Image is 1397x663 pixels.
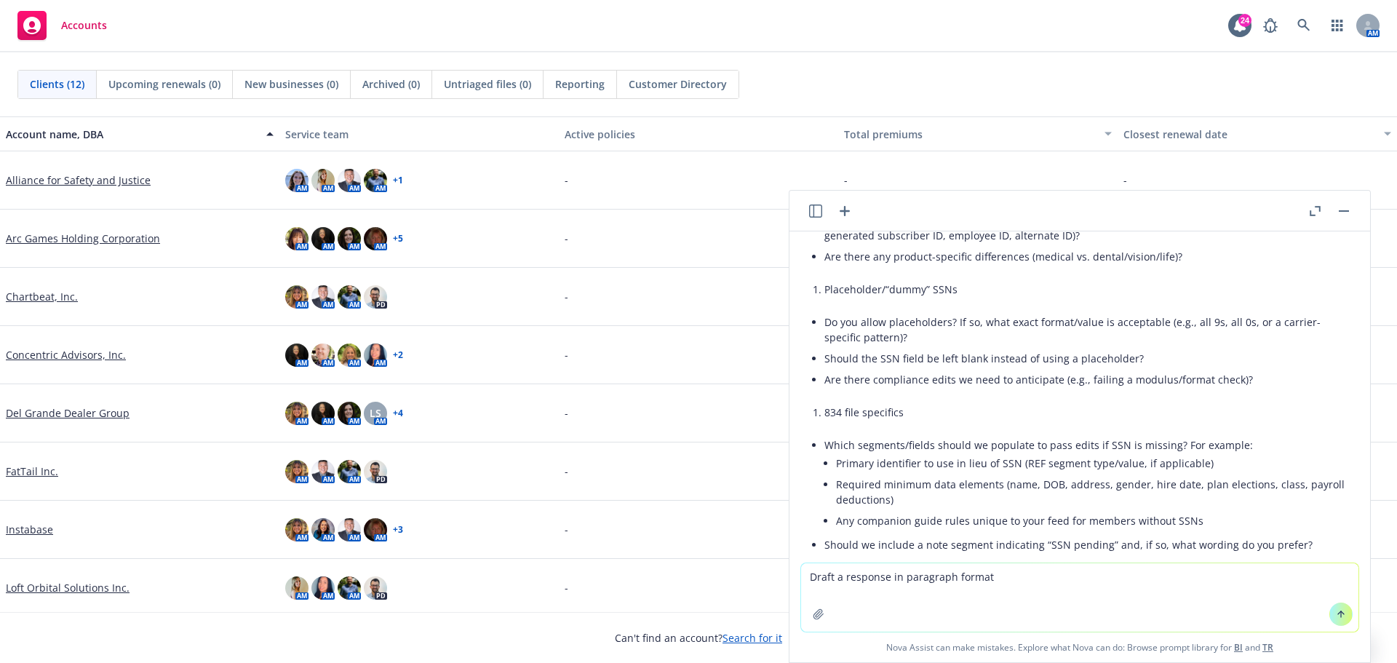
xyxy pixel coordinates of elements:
span: - [565,347,568,362]
img: photo [285,344,309,367]
span: Can't find an account? [615,630,782,646]
a: + 4 [393,409,403,418]
a: FatTail Inc. [6,464,58,479]
span: New businesses (0) [244,76,338,92]
a: Arc Games Holding Corporation [6,231,160,246]
img: photo [364,518,387,541]
a: Search [1289,11,1318,40]
span: - [1123,172,1127,188]
li: Should we include a note segment indicating “SSN pending” and, if so, what wording do you prefer? [824,534,1347,555]
img: photo [364,227,387,250]
div: Total premiums [844,127,1096,142]
img: photo [338,344,361,367]
span: Archived (0) [362,76,420,92]
a: Alliance for Safety and Justice [6,172,151,188]
img: photo [311,518,335,541]
img: photo [311,285,335,309]
a: BI [1234,641,1243,654]
img: photo [338,402,361,425]
img: photo [338,285,361,309]
a: + 3 [393,525,403,534]
span: Customer Directory [629,76,727,92]
textarea: Draft a response in paragraph format [801,563,1358,632]
img: photo [285,402,309,425]
img: photo [285,518,309,541]
img: photo [338,576,361,600]
a: + 2 [393,351,403,360]
li: Placeholder/“dummy” SSNs [824,279,1347,300]
img: photo [364,285,387,309]
a: Chartbeat, Inc. [6,289,78,304]
img: photo [285,460,309,483]
span: Reporting [555,76,605,92]
img: photo [338,460,361,483]
img: photo [364,576,387,600]
img: photo [285,227,309,250]
li: Should the SSN field be left blank instead of using a placeholder? [824,348,1347,369]
a: + 1 [393,176,403,185]
div: Closest renewal date [1123,127,1375,142]
a: Concentric Advisors, Inc. [6,347,126,362]
li: Required minimum data elements (name, DOB, address, gender, hire date, plan elections, class, pay... [836,474,1347,510]
span: Clients (12) [30,76,84,92]
span: - [565,172,568,188]
img: photo [311,344,335,367]
a: Report a Bug [1256,11,1285,40]
span: - [565,289,568,304]
a: TR [1262,641,1273,654]
img: photo [311,402,335,425]
span: Untriaged files (0) [444,76,531,92]
img: photo [311,169,335,192]
li: Do you allow placeholders? If so, what exact format/value is acceptable (e.g., all 9s, all 0s, or... [824,311,1347,348]
img: photo [338,227,361,250]
button: Closest renewal date [1118,116,1397,151]
li: Any companion guide rules unique to your feed for members without SSNs [836,510,1347,531]
a: Switch app [1323,11,1352,40]
li: Primary identifier to use in lieu of SSN (REF segment type/value, if applicable) [836,453,1347,474]
span: - [844,172,848,188]
div: Account name, DBA [6,127,258,142]
a: Instabase [6,522,53,537]
span: Upcoming renewals (0) [108,76,220,92]
div: Service team [285,127,553,142]
a: + 5 [393,234,403,243]
a: Del Grande Dealer Group [6,405,130,421]
button: Active policies [559,116,838,151]
button: Total premiums [838,116,1118,151]
span: - [565,580,568,595]
img: photo [364,169,387,192]
span: LS [370,405,381,421]
li: Are there compliance edits we need to anticipate (e.g., failing a modulus/format check)? [824,369,1347,390]
a: Search for it [723,631,782,645]
img: photo [311,460,335,483]
a: Loft Orbital Solutions Inc. [6,580,130,595]
span: Nova Assist can make mistakes. Explore what Nova can do: Browse prompt library for and [795,632,1364,662]
li: 834 file specifics [824,402,1347,423]
a: Accounts [12,5,113,46]
li: Which segments/fields should we populate to pass edits if SSN is missing? For example: [824,434,1347,534]
img: photo [338,518,361,541]
li: Are there any product-specific differences (medical vs. dental/vision/life)? [824,246,1347,267]
img: photo [311,227,335,250]
button: Service team [279,116,559,151]
span: - [565,464,568,479]
span: Accounts [61,20,107,31]
img: photo [338,169,361,192]
img: photo [311,576,335,600]
span: - [565,405,568,421]
img: photo [364,460,387,483]
div: 24 [1238,14,1251,27]
div: Active policies [565,127,832,142]
img: photo [285,576,309,600]
span: - [565,231,568,246]
img: photo [364,344,387,367]
img: photo [285,169,309,192]
img: photo [285,285,309,309]
span: - [565,522,568,537]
